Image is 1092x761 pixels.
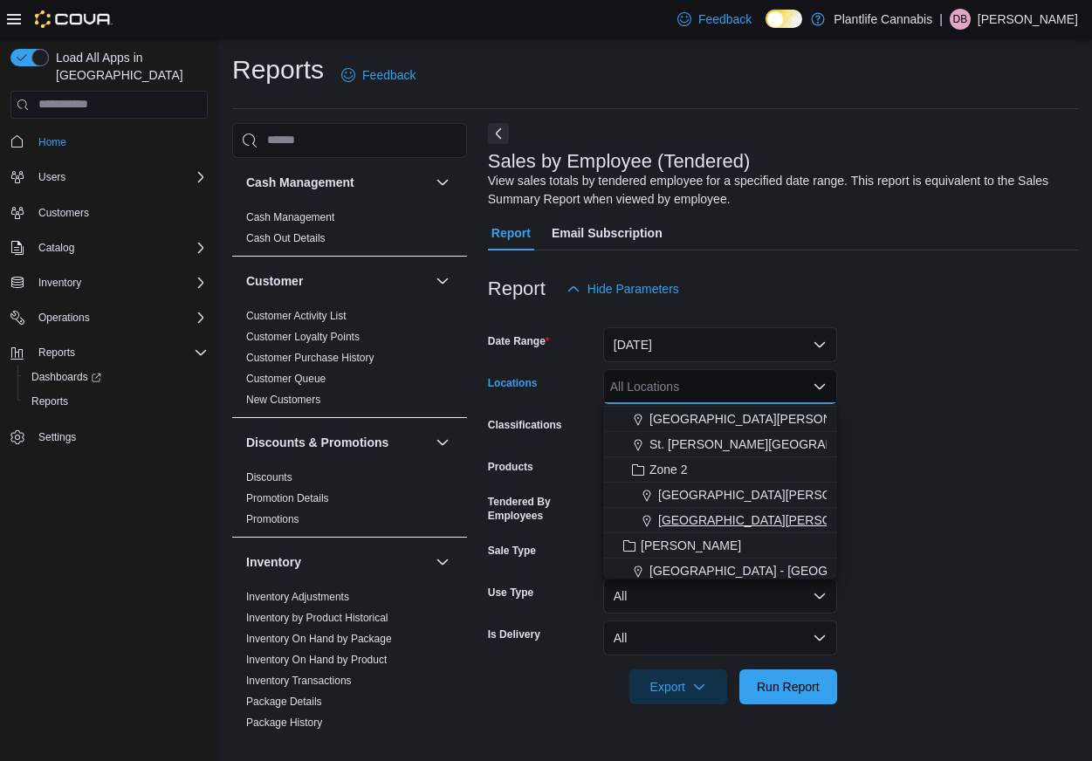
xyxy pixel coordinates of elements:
button: Hide Parameters [560,271,686,306]
span: Users [38,170,65,184]
p: | [939,9,943,30]
button: Cash Management [246,174,429,191]
a: Dashboards [24,367,108,387]
span: Cash Management [246,210,334,224]
button: Operations [3,305,215,330]
a: Feedback [670,2,759,37]
span: [GEOGRAPHIC_DATA][PERSON_NAME] - [GEOGRAPHIC_DATA] [658,486,1024,504]
a: Inventory On Hand by Product [246,654,387,666]
a: Customers [31,202,96,223]
nav: Complex example [10,122,208,496]
a: Inventory Adjustments [246,591,349,603]
span: Cash Out Details [246,231,326,245]
span: Discounts [246,470,292,484]
button: Home [3,129,215,154]
button: Run Report [739,669,837,704]
label: Use Type [488,586,533,600]
span: Promotion Details [246,491,329,505]
span: Inventory Adjustments [246,590,349,604]
button: Reports [17,389,215,414]
span: Feedback [362,66,416,84]
button: All [603,620,837,655]
span: Inventory On Hand by Product [246,653,387,667]
p: [PERSON_NAME] [978,9,1078,30]
button: [DATE] [603,327,837,362]
label: Date Range [488,334,550,348]
button: Discounts & Promotions [432,432,453,453]
button: Inventory [3,271,215,295]
button: Reports [31,342,82,363]
span: Reports [31,394,68,408]
input: Dark Mode [766,10,802,28]
span: Export [640,669,717,704]
span: [PERSON_NAME] [641,537,741,554]
label: Is Delivery [488,627,540,641]
h3: Cash Management [246,174,354,191]
button: Customer [432,271,453,291]
span: [GEOGRAPHIC_DATA][PERSON_NAME] [649,410,877,428]
span: Customer Purchase History [246,351,374,365]
h1: Reports [232,52,324,87]
button: Users [31,167,72,188]
span: Inventory by Product Historical [246,611,388,625]
button: Customer [246,272,429,290]
button: [GEOGRAPHIC_DATA][PERSON_NAME] [603,407,837,432]
span: Dashboards [31,370,101,384]
span: Hide Parameters [587,280,679,298]
button: Reports [3,340,215,365]
button: Zone 2 [603,457,837,483]
span: Promotions [246,512,299,526]
button: Inventory [432,552,453,572]
span: Dark Mode [766,28,766,29]
h3: Discounts & Promotions [246,434,388,451]
span: Package History [246,716,322,730]
a: Customer Queue [246,373,326,385]
a: Package Details [246,696,322,708]
button: Inventory [31,272,88,293]
a: New Customers [246,394,320,406]
button: [PERSON_NAME] [603,533,837,559]
h3: Report [488,278,546,299]
span: Users [31,167,208,188]
a: Dashboards [17,365,215,389]
a: Customer Loyalty Points [246,331,360,343]
span: Home [38,135,66,149]
a: Home [31,132,73,153]
div: Cash Management [232,207,467,256]
a: Cash Management [246,211,334,223]
span: Settings [38,430,76,444]
span: Customers [38,206,89,220]
span: Customers [31,202,208,223]
button: Catalog [31,237,81,258]
a: Cash Out Details [246,232,326,244]
label: Locations [488,376,538,390]
button: Cash Management [432,172,453,193]
button: Operations [31,307,97,328]
button: St. [PERSON_NAME][GEOGRAPHIC_DATA] [603,432,837,457]
span: Inventory Transactions [246,674,352,688]
label: Sale Type [488,544,536,558]
span: [GEOGRAPHIC_DATA][PERSON_NAME][GEOGRAPHIC_DATA] [658,511,1013,529]
a: Settings [31,427,83,448]
span: [GEOGRAPHIC_DATA] - [GEOGRAPHIC_DATA] [649,562,915,579]
button: Inventory [246,553,429,571]
span: Inventory On Hand by Package [246,632,392,646]
button: [GEOGRAPHIC_DATA][PERSON_NAME][GEOGRAPHIC_DATA] [603,508,837,533]
span: New Customers [246,393,320,407]
span: Reports [31,342,208,363]
span: St. [PERSON_NAME][GEOGRAPHIC_DATA] [649,435,896,453]
span: Feedback [698,10,752,28]
h3: Sales by Employee (Tendered) [488,151,751,172]
button: [GEOGRAPHIC_DATA] - [GEOGRAPHIC_DATA] [603,559,837,584]
button: [GEOGRAPHIC_DATA][PERSON_NAME] - [GEOGRAPHIC_DATA] [603,483,837,508]
a: Customer Purchase History [246,352,374,364]
div: Discounts & Promotions [232,467,467,537]
span: Reports [38,346,75,360]
a: Inventory On Hand by Package [246,633,392,645]
button: Settings [3,424,215,449]
label: Classifications [488,418,562,432]
button: Customers [3,200,215,225]
div: Dallas Boone [950,9,971,30]
span: Zone 2 [649,461,688,478]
